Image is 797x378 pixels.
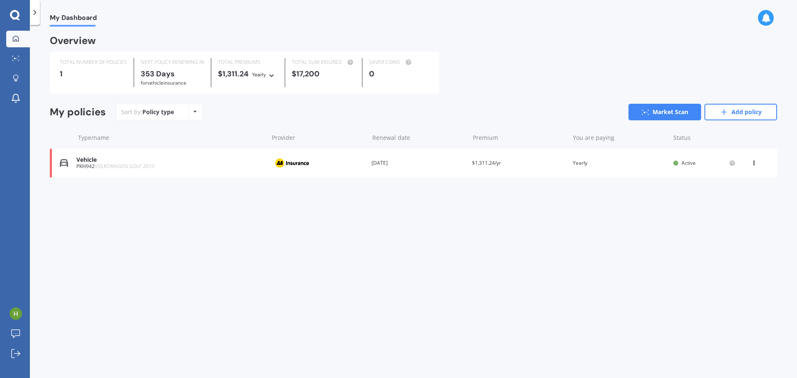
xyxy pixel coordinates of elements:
span: Active [682,159,696,166]
div: 1 [60,70,127,78]
span: $1,311.24/yr [472,159,501,166]
a: Market Scan [628,104,701,120]
div: TOTAL NUMBER OF POLICIES [60,58,127,66]
div: PKH942 [76,163,264,169]
div: Type/name [78,134,265,142]
span: for Vehicle insurance [141,79,186,86]
img: ACg8ocIs93RK3cJ6N3CK7NhqPwbkKL0Al6_371IX7-c2-h-li9BgS1pa=s96-c [10,307,22,320]
div: You are paying [573,134,667,142]
div: Sort by: [121,108,174,116]
b: 353 Days [141,69,175,79]
div: TOTAL SUM INSURED [292,58,355,66]
div: $1,311.24 [218,70,278,79]
div: Policy type [142,108,174,116]
img: Vehicle [60,159,68,167]
div: [DATE] [372,159,465,167]
a: Add policy [704,104,777,120]
div: Yearly [573,159,667,167]
span: My Dashboard [50,14,97,25]
div: Provider [272,134,366,142]
div: $17,200 [292,70,355,78]
div: Overview [50,37,96,45]
div: Vehicle [76,156,264,163]
div: TOTAL PREMIUMS [218,58,278,66]
div: 0 [369,70,429,78]
img: AA [271,155,313,171]
span: VOLKSWAGEN GOLF 2010 [95,163,154,170]
div: Renewal date [372,134,466,142]
div: NEXT POLICY RENEWING IN [141,58,204,66]
div: SAVER COINS [369,58,429,66]
div: Status [673,134,736,142]
div: Yearly [252,71,266,79]
div: My policies [50,106,106,118]
div: Premium [473,134,567,142]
